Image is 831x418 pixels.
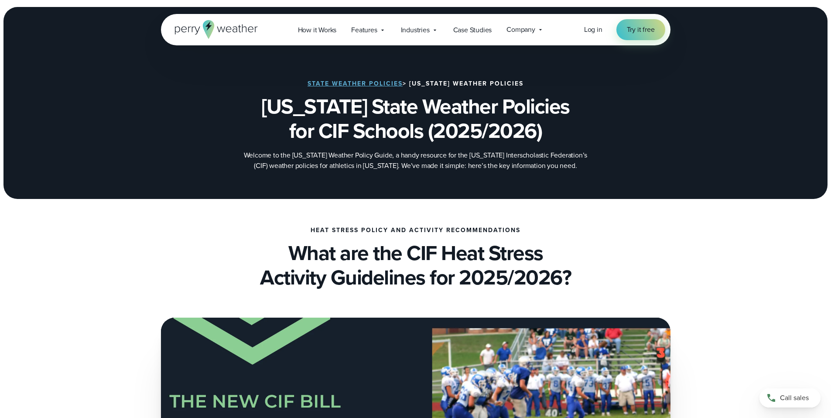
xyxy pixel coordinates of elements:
span: How it Works [298,25,337,35]
span: Company [506,24,535,35]
span: Industries [401,25,430,35]
a: Call sales [759,388,821,408]
a: Log in [584,24,602,35]
span: Case Studies [453,25,492,35]
h2: > [US_STATE] Weather Policies [308,80,523,87]
h2: What are the CIF Heat Stress Activity Guidelines for 2025/2026? [161,241,670,290]
h4: Heat Stress Policy and Activity Recommendations [311,227,520,234]
a: State Weather Policies [308,79,403,88]
span: Log in [584,24,602,34]
p: Welcome to the [US_STATE] Weather Policy Guide, a handy resource for the [US_STATE] Interscholast... [241,150,590,171]
a: Try it free [616,19,665,40]
span: Try it free [627,24,655,35]
h1: [US_STATE] State Weather Policies for CIF Schools (2025/2026) [205,94,627,143]
span: Features [351,25,377,35]
a: Case Studies [446,21,499,39]
span: Call sales [780,393,809,403]
a: How it Works [291,21,344,39]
